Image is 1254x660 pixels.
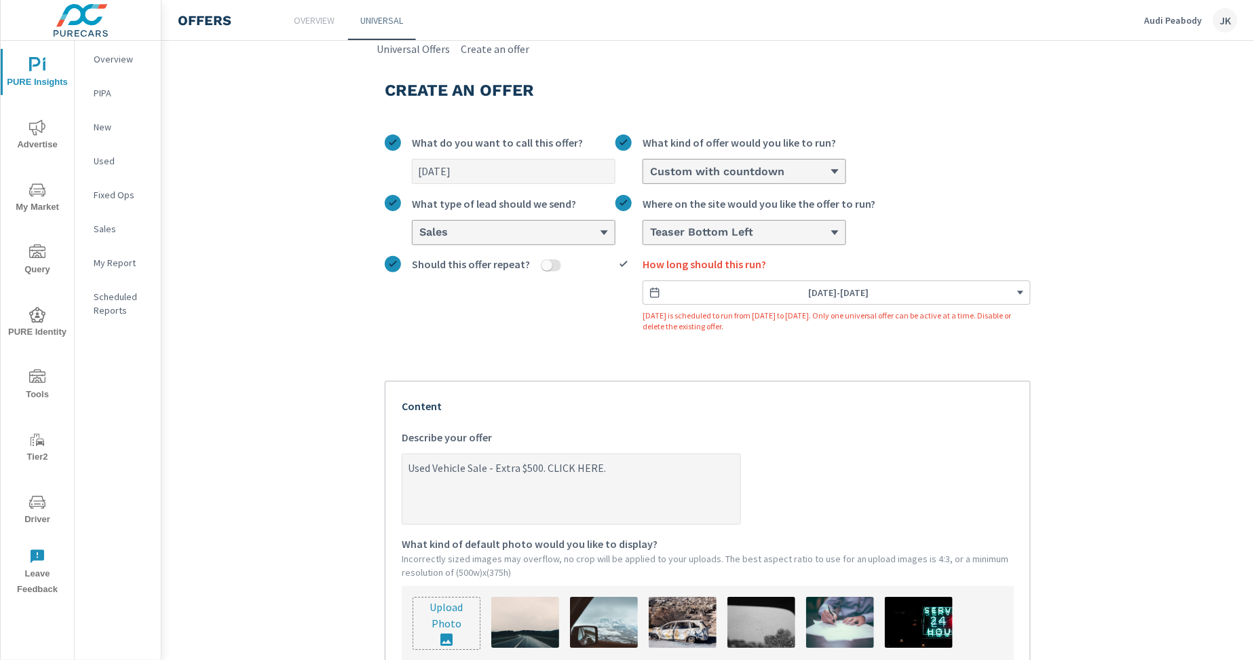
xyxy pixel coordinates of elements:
p: Overview [294,14,335,27]
img: description [806,597,874,648]
input: What type of lead should we send? [418,227,419,239]
span: What do you want to call this offer? [412,134,583,151]
p: New [94,120,150,134]
p: Overview [94,52,150,66]
div: JK [1213,8,1238,33]
a: Create an offer [461,41,529,57]
p: PIPA [94,86,150,100]
h6: Sales [419,225,448,239]
span: Query [5,244,70,278]
span: Where on the site would you like the offer to run? [643,196,876,212]
div: Fixed Ops [75,185,161,205]
div: nav menu [1,41,74,603]
span: What type of lead should we send? [412,196,576,212]
h3: Create an offer [385,79,534,102]
h4: Offers [178,12,231,29]
p: My Report [94,256,150,270]
p: Incorrectly sized images may overflow, no crop will be applied to your uploads. The best aspect r... [402,552,1014,579]
button: Should this offer repeat? [541,259,552,272]
span: How long should this run? [643,256,766,272]
div: Scheduled Reports [75,287,161,320]
p: Universal [361,14,404,27]
img: description [649,597,717,648]
span: Leave Feedback [5,549,70,598]
span: [DATE] - [DATE] [809,287,869,299]
span: My Market [5,182,70,215]
span: [DATE] is scheduled to run from [DATE] to [DATE]. Only one universal offer can be active at a tim... [643,305,1031,332]
input: What do you want to call this offer? [413,160,615,183]
p: Audi Peabody [1145,14,1202,26]
a: Universal Offers [377,41,450,57]
p: Scheduled Reports [94,290,150,317]
img: description [885,597,953,648]
span: Describe your offer [402,429,492,445]
span: Tier2 [5,432,70,465]
span: Tools [5,369,70,403]
div: Used [75,151,161,171]
p: Sales [94,222,150,236]
span: What kind of offer would you like to run? [643,134,836,151]
div: My Report [75,253,161,273]
span: What kind of default photo would you like to display? [402,536,658,552]
button: How long should this run?[DATE] is scheduled to run from [DATE] to [DATE]. Only one universal off... [643,280,1031,305]
span: PURE Insights [5,57,70,90]
h6: Custom with countdown [650,165,784,179]
span: PURE Identity [5,307,70,340]
img: description [727,597,795,648]
div: PIPA [75,83,161,103]
div: Overview [75,49,161,69]
img: description [491,597,559,648]
textarea: Describe your offer [402,456,740,524]
p: Fixed Ops [94,188,150,202]
p: Content [402,398,1014,414]
span: Advertise [5,120,70,153]
input: Where on the site would you like the offer to run? [649,227,650,239]
span: Should this offer repeat? [412,256,530,272]
span: Driver [5,494,70,528]
img: description [570,597,638,648]
h6: Teaser Bottom Left [650,225,753,239]
div: New [75,117,161,137]
div: Sales [75,219,161,239]
p: Used [94,154,150,168]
